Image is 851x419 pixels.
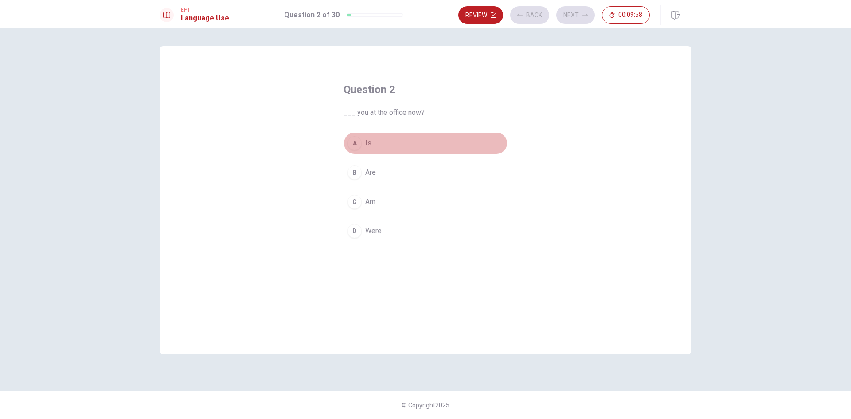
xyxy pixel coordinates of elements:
button: AIs [344,132,507,154]
span: ___ you at the office now? [344,107,507,118]
span: EPT [181,7,229,13]
button: BAre [344,161,507,184]
button: CAm [344,191,507,213]
span: Is [365,138,371,149]
span: Were [365,226,382,236]
span: © Copyright 2025 [402,402,449,409]
div: D [347,224,362,238]
h1: Language Use [181,13,229,23]
div: C [347,195,362,209]
h1: Question 2 of 30 [284,10,340,20]
div: A [347,136,362,150]
span: Are [365,167,376,178]
span: Am [365,196,375,207]
button: 00:09:58 [602,6,650,24]
button: Review [458,6,503,24]
span: 00:09:58 [618,12,642,19]
div: B [347,165,362,180]
button: DWere [344,220,507,242]
h4: Question 2 [344,82,507,97]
